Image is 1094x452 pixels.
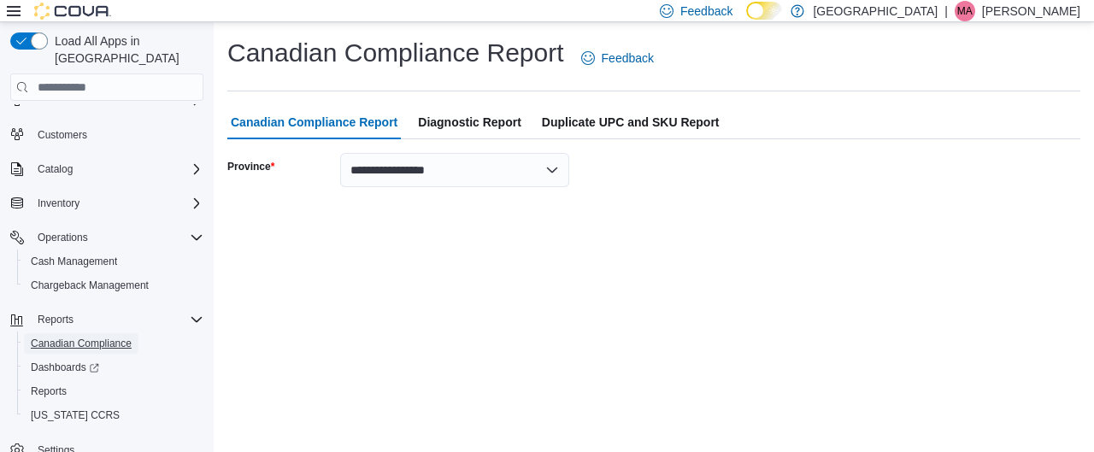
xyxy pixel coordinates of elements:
button: Reports [17,379,210,403]
button: Reports [3,308,210,332]
span: Reports [31,309,203,330]
p: | [944,1,948,21]
button: Operations [3,226,210,249]
span: Reports [31,384,67,398]
span: Customers [31,124,203,145]
span: Dashboards [31,361,99,374]
span: Feedback [680,3,732,20]
span: Customers [38,128,87,142]
span: Canadian Compliance Report [231,105,397,139]
div: Mohsin Aslam [955,1,975,21]
a: Reports [24,381,74,402]
span: Chargeback Management [31,279,149,292]
a: Dashboards [24,357,106,378]
span: MA [957,1,973,21]
button: Inventory [31,193,86,214]
span: Reports [38,313,74,326]
button: Chargeback Management [17,273,210,297]
button: Cash Management [17,249,210,273]
span: Chargeback Management [24,275,203,296]
a: Customers [31,125,94,145]
span: Catalog [38,162,73,176]
a: Cash Management [24,251,124,272]
p: [GEOGRAPHIC_DATA] [813,1,938,21]
img: Cova [34,3,111,20]
button: Catalog [31,159,79,179]
span: Cash Management [24,251,203,272]
span: Cash Management [31,255,117,268]
h1: Canadian Compliance Report [227,36,564,70]
span: Washington CCRS [24,405,203,426]
span: Diagnostic Report [418,105,521,139]
span: Reports [24,381,203,402]
a: Chargeback Management [24,275,156,296]
span: Load All Apps in [GEOGRAPHIC_DATA] [48,32,203,67]
a: Feedback [574,41,661,75]
span: Dashboards [24,357,203,378]
button: Operations [31,227,95,248]
label: Province [227,160,274,173]
span: Duplicate UPC and SKU Report [542,105,720,139]
span: Operations [31,227,203,248]
span: [US_STATE] CCRS [31,408,120,422]
button: Catalog [3,157,210,181]
button: Canadian Compliance [17,332,210,355]
button: Customers [3,122,210,147]
button: Inventory [3,191,210,215]
span: Inventory [38,197,79,210]
span: Inventory [31,193,203,214]
button: [US_STATE] CCRS [17,403,210,427]
span: Canadian Compliance [24,333,203,354]
span: Feedback [602,50,654,67]
input: Dark Mode [746,2,782,20]
span: Canadian Compliance [31,337,132,350]
p: [PERSON_NAME] [982,1,1080,21]
span: Operations [38,231,88,244]
span: Dark Mode [746,20,747,21]
a: Canadian Compliance [24,333,138,354]
a: [US_STATE] CCRS [24,405,126,426]
button: Reports [31,309,80,330]
span: Catalog [31,159,203,179]
a: Dashboards [17,355,210,379]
